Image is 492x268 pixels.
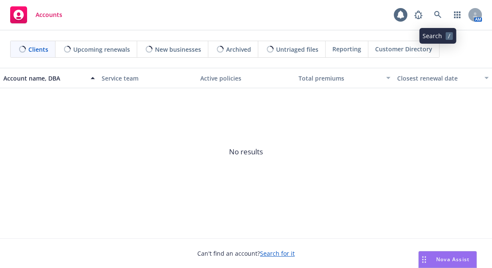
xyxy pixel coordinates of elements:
[429,6,446,23] a: Search
[410,6,427,23] a: Report a Bug
[260,249,295,257] a: Search for it
[155,45,201,54] span: New businesses
[397,74,479,83] div: Closest renewal date
[419,251,429,268] div: Drag to move
[102,74,193,83] div: Service team
[375,45,432,53] span: Customer Directory
[299,74,381,83] div: Total premiums
[200,74,292,83] div: Active policies
[28,45,48,54] span: Clients
[73,45,130,54] span: Upcoming renewals
[7,3,66,27] a: Accounts
[3,74,86,83] div: Account name, DBA
[98,68,196,88] button: Service team
[295,68,393,88] button: Total premiums
[436,256,470,263] span: Nova Assist
[449,6,466,23] a: Switch app
[276,45,318,54] span: Untriaged files
[197,249,295,258] span: Can't find an account?
[418,251,477,268] button: Nova Assist
[394,68,492,88] button: Closest renewal date
[197,68,295,88] button: Active policies
[36,11,62,18] span: Accounts
[226,45,251,54] span: Archived
[332,45,361,53] span: Reporting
